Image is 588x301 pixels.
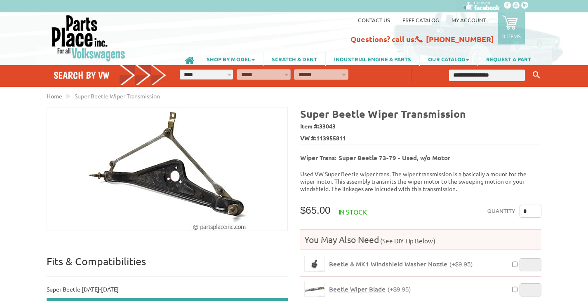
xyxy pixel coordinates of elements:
[530,68,543,82] button: Keyword Search
[88,107,247,231] img: Super Beetle Wiper Transmission
[263,52,325,66] a: SCRATCH & DENT
[305,256,325,271] img: Beetle & MK1 Windshield Washer Nozzle
[478,52,539,66] a: REQUEST A PART
[502,33,521,40] p: 0 items
[379,237,435,245] span: (See DIY Tip Below)
[304,281,325,297] a: Beetle Wiper Blade
[316,134,346,142] span: 113955811
[319,122,336,130] span: 33043
[388,286,411,293] span: (+$9.95)
[449,261,473,268] span: (+$9.95)
[198,52,263,66] a: SHOP BY MODEL
[54,69,167,81] h4: Search by VW
[329,260,473,268] a: Beetle & MK1 Windshield Washer Nozzle(+$9.95)
[498,12,525,44] a: 0 items
[329,285,411,293] a: Beetle Wiper Blade(+$9.95)
[452,16,486,23] a: My Account
[47,255,288,277] p: Fits & Compatibilities
[304,256,325,272] a: Beetle & MK1 Windshield Washer Nozzle
[47,285,288,294] p: Super Beetle [DATE]-[DATE]
[339,208,367,216] span: In stock
[487,205,515,218] label: Quantity
[300,154,450,162] b: Wiper Trans: Super Beetle 73-79 - Used, w/o Motor
[75,92,160,100] span: Super Beetle Wiper Transmission
[300,107,466,120] b: Super Beetle Wiper Transmission
[305,281,325,296] img: Beetle Wiper Blade
[402,16,439,23] a: Free Catalog
[329,260,447,268] span: Beetle & MK1 Windshield Washer Nozzle
[358,16,390,23] a: Contact us
[300,234,541,245] h4: You May Also Need
[300,133,541,145] span: VW #:
[420,52,477,66] a: OUR CATALOG
[326,52,419,66] a: INDUSTRIAL ENGINE & PARTS
[51,14,126,62] img: Parts Place Inc!
[300,170,541,192] p: Used VW Super Beetle wiper trans. The wiper transmission is a basically a mount for the wiper mot...
[300,205,330,216] span: $65.00
[329,285,386,293] span: Beetle Wiper Blade
[47,92,62,100] a: Home
[300,121,541,133] span: Item #:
